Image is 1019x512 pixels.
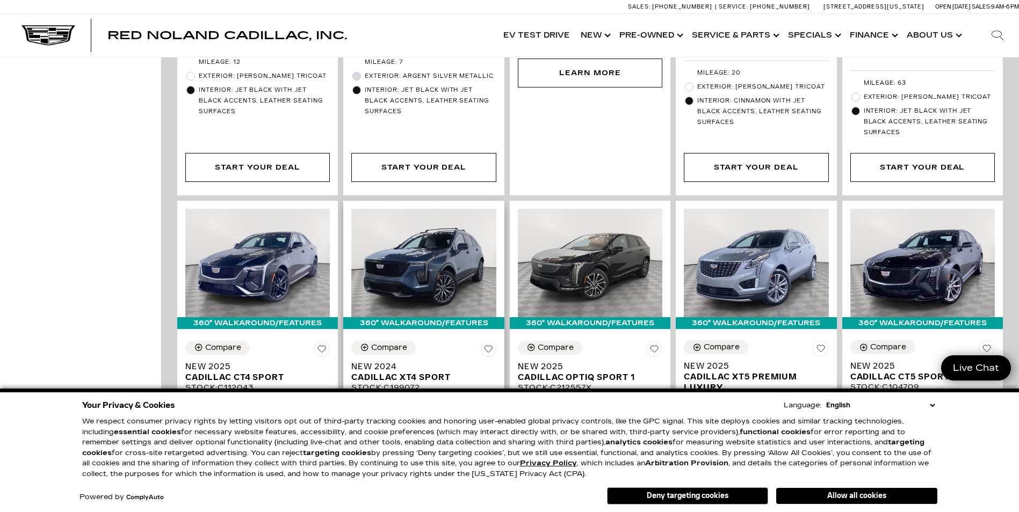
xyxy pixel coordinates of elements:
[684,153,828,182] div: Start Your Deal
[381,162,466,173] div: Start Your Deal
[607,487,768,504] button: Deny targeting cookies
[935,3,971,10] span: Open [DATE]
[850,76,995,90] li: Mileage: 63
[480,341,496,361] button: Save Vehicle
[948,362,1004,374] span: Live Chat
[371,343,407,353] div: Compare
[114,428,181,436] strong: essential cookies
[850,382,995,392] div: Stock : C104709
[82,416,937,479] p: We respect consumer privacy rights by letting visitors opt out of third-party tracking cookies an...
[784,402,821,409] div: Language:
[676,317,836,329] div: 360° WalkAround/Features
[740,428,811,436] strong: functional cookies
[646,341,662,361] button: Save Vehicle
[684,361,820,371] span: New 2025
[864,92,995,103] span: Exterior: [PERSON_NAME] Tricoat
[750,3,810,10] span: [PHONE_NUMBER]
[684,66,828,80] li: Mileage: 20
[343,317,504,329] div: 360° WalkAround/Features
[351,383,496,392] div: Stock : C199072
[80,494,164,501] div: Powered by
[518,341,582,355] button: Compare Vehicle
[107,30,347,41] a: Red Noland Cadillac, Inc.
[520,459,577,467] a: Privacy Policy
[842,317,1003,329] div: 360° WalkAround/Features
[351,209,496,317] img: 2024 Cadillac XT4 Sport
[979,340,995,361] button: Save Vehicle
[303,449,371,457] strong: targeting cookies
[199,71,330,82] span: Exterior: [PERSON_NAME] Tricoat
[518,383,662,392] div: Stock : C212557X
[185,372,322,383] span: Cadillac CT4 Sport
[901,14,965,57] a: About Us
[652,3,712,10] span: [PHONE_NUMBER]
[185,153,330,182] div: Start Your Deal
[823,3,924,10] a: [STREET_ADDRESS][US_STATE]
[813,340,829,361] button: Save Vehicle
[126,494,164,501] a: ComplyAuto
[199,85,330,117] span: Interior: Jet Black with Jet Black accents, Leather Seating Surfaces
[605,438,673,447] strong: analytics cookies
[518,361,662,383] a: New 2025Cadillac OPTIQ Sport 1
[215,162,300,173] div: Start Your Deal
[684,371,820,393] span: Cadillac XT5 Premium Luxury
[850,361,995,382] a: New 2025Cadillac CT5 Sport
[684,340,748,354] button: Compare Vehicle
[684,361,828,393] a: New 2025Cadillac XT5 Premium Luxury
[870,342,906,352] div: Compare
[351,153,496,182] div: Start Your Deal
[972,3,991,10] span: Sales:
[844,14,901,57] a: Finance
[686,14,783,57] a: Service & Parts
[697,96,828,128] span: Interior: Cinnamon with Jet Black accents, Leather Seating Surfaces
[21,25,75,46] img: Cadillac Dark Logo with Cadillac White Text
[719,3,748,10] span: Service:
[177,317,338,329] div: 360° WalkAround/Features
[205,343,241,353] div: Compare
[518,209,662,317] img: 2025 Cadillac OPTIQ Sport 1
[82,438,924,457] strong: targeting cookies
[850,153,995,182] div: Start Your Deal
[510,317,670,329] div: 360° WalkAround/Features
[864,106,995,138] span: Interior: Jet Black with Jet Black Accents, Leather Seating Surfaces
[185,341,250,355] button: Compare Vehicle
[850,371,987,382] span: Cadillac CT5 Sport
[185,383,330,392] div: Stock : C112043
[715,4,813,10] a: Service: [PHONE_NUMBER]
[628,4,715,10] a: Sales: [PHONE_NUMBER]
[185,55,330,69] li: Mileage: 12
[185,361,322,372] span: New 2025
[538,343,574,353] div: Compare
[614,14,686,57] a: Pre-Owned
[107,29,347,42] span: Red Noland Cadillac, Inc.
[498,14,575,57] a: EV Test Drive
[697,82,828,92] span: Exterior: [PERSON_NAME] Tricoat
[850,361,987,371] span: New 2025
[783,14,844,57] a: Specials
[714,162,799,173] div: Start Your Deal
[628,3,651,10] span: Sales:
[704,342,740,352] div: Compare
[941,355,1011,381] a: Live Chat
[351,361,496,383] a: New 2024Cadillac XT4 Sport
[351,341,416,355] button: Compare Vehicle
[559,67,621,79] div: Learn More
[645,459,728,467] strong: Arbitration Provision
[365,71,496,82] span: Exterior: Argent Silver Metallic
[850,340,915,354] button: Compare Vehicle
[351,55,496,69] li: Mileage: 7
[684,209,828,317] img: 2025 Cadillac XT5 Premium Luxury
[351,361,488,372] span: New 2024
[518,58,662,87] div: Learn More
[880,162,965,173] div: Start Your Deal
[991,3,1019,10] span: 9 AM-6 PM
[776,488,937,504] button: Allow all cookies
[351,372,488,383] span: Cadillac XT4 Sport
[518,372,654,383] span: Cadillac OPTIQ Sport 1
[314,341,330,361] button: Save Vehicle
[185,209,330,317] img: 2025 Cadillac CT4 Sport
[82,398,175,413] span: Your Privacy & Cookies
[575,14,614,57] a: New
